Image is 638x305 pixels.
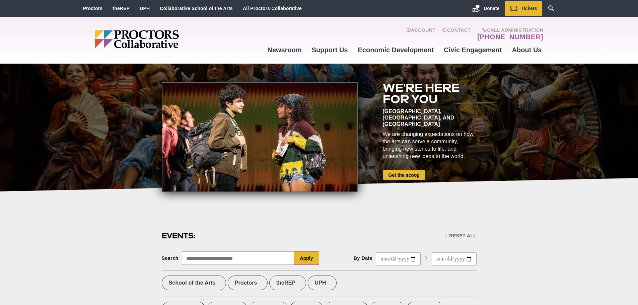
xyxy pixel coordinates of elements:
a: Support Us [307,41,353,59]
div: [GEOGRAPHIC_DATA], [GEOGRAPHIC_DATA], and [GEOGRAPHIC_DATA] [383,108,477,127]
span: Donate [484,6,499,11]
img: Proctors logo [95,30,230,48]
a: Economic Development [353,41,439,59]
label: theREP [269,276,306,290]
a: Proctors [83,6,103,11]
div: Search [162,255,179,261]
a: Newsroom [262,41,306,59]
a: theREP [113,6,130,11]
button: Apply [294,251,319,265]
label: UPH [308,276,337,290]
span: Call Administration [475,27,543,33]
a: Get the scoop [383,170,425,180]
a: Contact [442,27,471,41]
a: UPH [140,6,150,11]
a: Donate [467,1,504,16]
div: Reset All [444,233,476,238]
a: All Proctors Collaborative [243,6,302,11]
a: Collaborative School of the Arts [160,6,233,11]
label: Proctors [228,276,268,290]
a: [PHONE_NUMBER] [477,33,543,41]
a: Account [406,27,435,41]
a: Search [542,1,560,16]
div: We are changing expectations on how the arts can serve a community, bringing new stories to life,... [383,131,477,160]
a: Tickets [505,1,542,16]
span: Tickets [521,6,537,11]
a: Civic Engagement [439,41,507,59]
a: About Us [507,41,547,59]
h2: We're here for you [383,82,477,105]
h2: Events: [162,231,196,241]
label: School of the Arts [162,276,226,290]
div: By Date [354,255,373,261]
